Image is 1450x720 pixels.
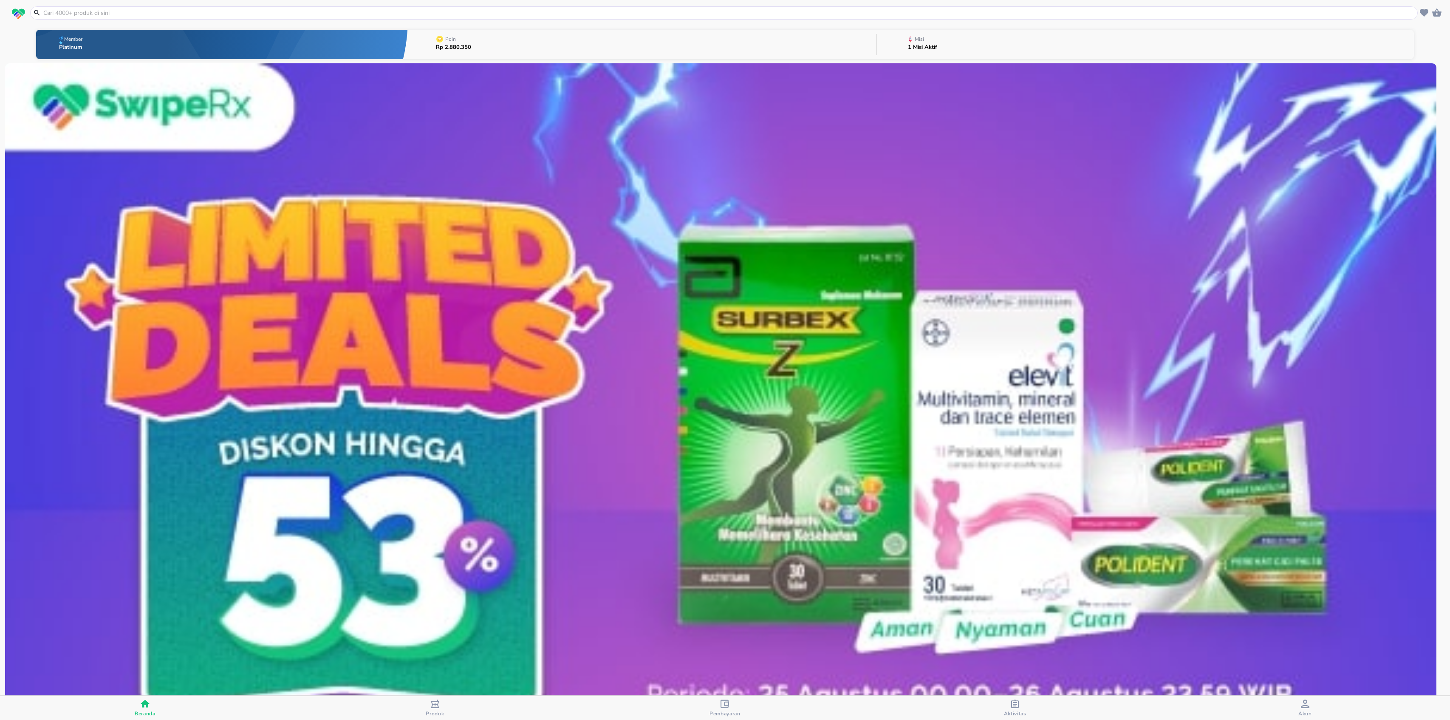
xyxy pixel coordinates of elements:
[908,45,937,50] p: 1 Misi Aktif
[436,45,471,50] p: Rp 2.880.350
[290,696,580,720] button: Produk
[135,710,155,717] span: Beranda
[580,696,870,720] button: Pembayaran
[1298,710,1312,717] span: Akun
[915,37,924,42] p: Misi
[64,37,82,42] p: Member
[42,9,1416,17] input: Cari 4000+ produk di sini
[445,37,456,42] p: Poin
[1004,710,1026,717] span: Aktivitas
[426,710,444,717] span: Produk
[59,45,84,50] p: Platinum
[877,28,1414,61] button: Misi1 Misi Aktif
[709,710,741,717] span: Pembayaran
[870,696,1160,720] button: Aktivitas
[1160,696,1450,720] button: Akun
[36,28,408,61] button: MemberPlatinum
[408,28,876,61] button: PoinRp 2.880.350
[12,9,25,20] img: logo_swiperx_s.bd005f3b.svg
